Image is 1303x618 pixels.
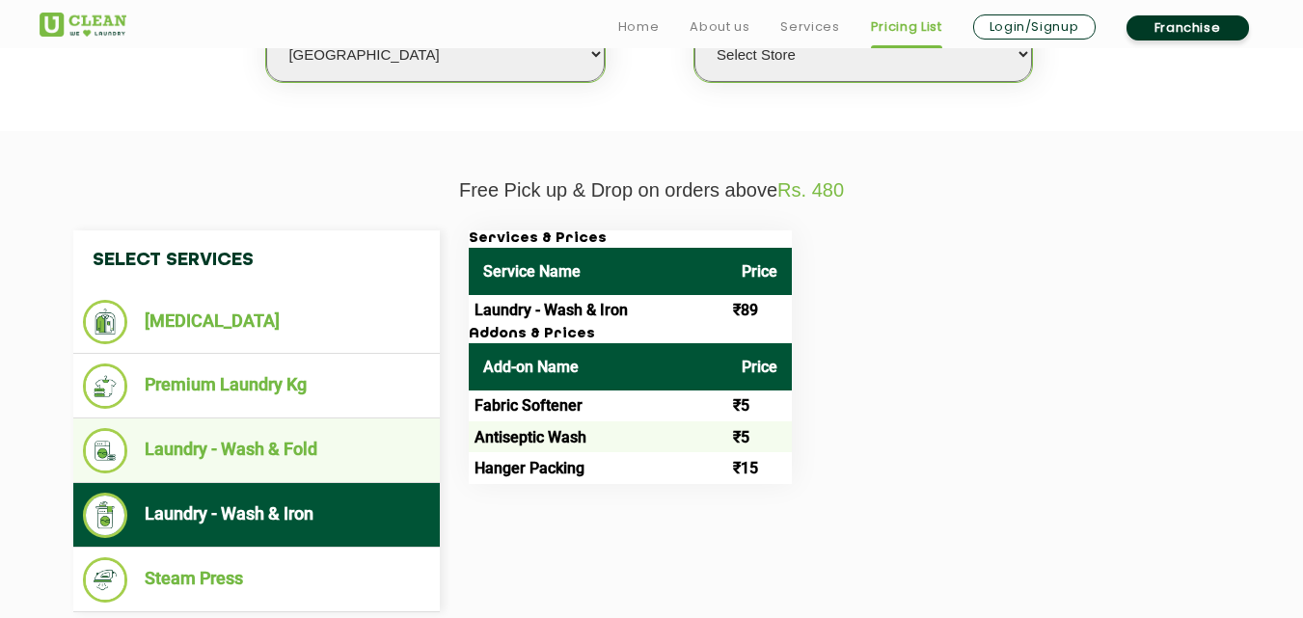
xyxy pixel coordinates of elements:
td: Fabric Softener [469,390,727,421]
th: Add-on Name [469,343,727,390]
img: Laundry - Wash & Iron [83,493,128,538]
td: ₹15 [727,452,792,483]
img: Steam Press [83,557,128,603]
a: Franchise [1127,15,1249,40]
td: ₹5 [727,421,792,452]
td: Laundry - Wash & Iron [469,295,727,326]
h4: Select Services [73,230,440,290]
th: Service Name [469,248,727,295]
img: Dry Cleaning [83,300,128,344]
td: Hanger Packing [469,452,727,483]
li: Steam Press [83,557,430,603]
a: Services [780,15,839,39]
li: Laundry - Wash & Iron [83,493,430,538]
li: Laundry - Wash & Fold [83,428,430,473]
th: Price [727,248,792,295]
td: Antiseptic Wash [469,421,727,452]
a: Home [618,15,660,39]
h3: Services & Prices [469,230,792,248]
img: Laundry - Wash & Fold [83,428,128,473]
td: ₹89 [727,295,792,326]
h3: Addons & Prices [469,326,792,343]
span: Rs. 480 [777,179,844,201]
img: UClean Laundry and Dry Cleaning [40,13,126,37]
p: Free Pick up & Drop on orders above [40,179,1264,202]
a: Pricing List [871,15,942,39]
a: About us [690,15,749,39]
a: Login/Signup [973,14,1096,40]
li: Premium Laundry Kg [83,363,430,409]
th: Price [727,343,792,390]
td: ₹5 [727,390,792,421]
img: Premium Laundry Kg [83,363,128,409]
li: [MEDICAL_DATA] [83,300,430,344]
